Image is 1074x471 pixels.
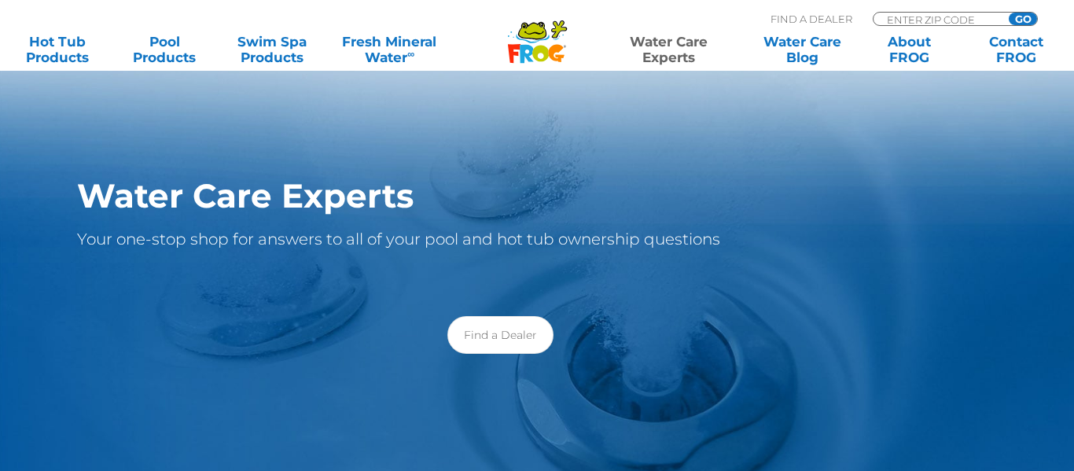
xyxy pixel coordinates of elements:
a: AboutFROG [868,34,951,65]
a: Swim SpaProducts [230,34,314,65]
p: Find A Dealer [771,12,852,26]
input: GO [1009,13,1037,25]
a: Find a Dealer [447,316,554,354]
a: Water CareExperts [601,34,736,65]
a: Water CareBlog [760,34,844,65]
input: Zip Code Form [885,13,991,26]
p: Your one-stop shop for answers to all of your pool and hot tub ownership questions [77,226,924,252]
a: PoolProducts [123,34,206,65]
a: Hot TubProducts [16,34,99,65]
a: Fresh MineralWater∞ [337,34,442,65]
h1: Water Care Experts [77,177,924,215]
a: ContactFROG [975,34,1058,65]
sup: ∞ [407,48,414,60]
